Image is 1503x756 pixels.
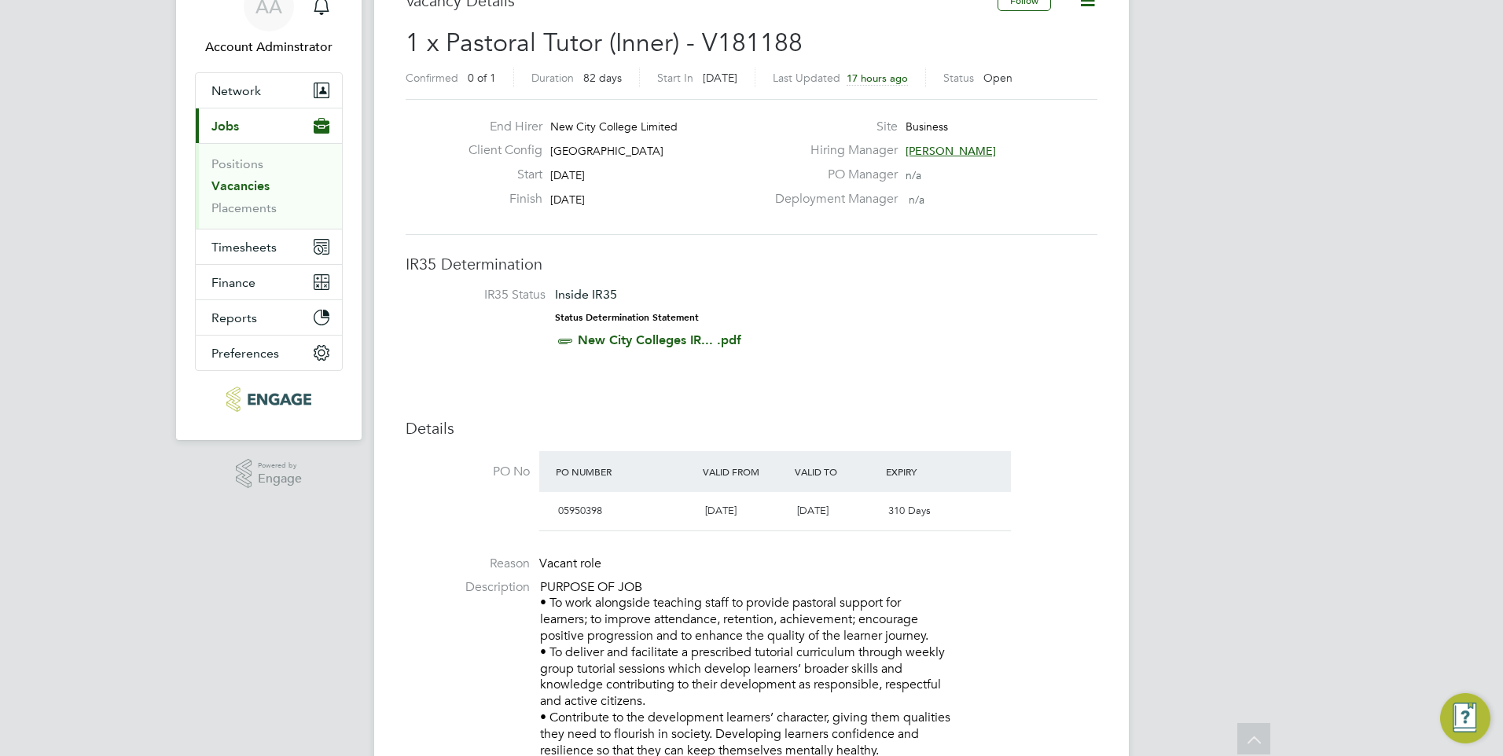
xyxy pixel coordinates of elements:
[211,275,255,290] span: Finance
[211,200,277,215] a: Placements
[555,287,617,302] span: Inside IR35
[196,265,342,299] button: Finance
[226,387,311,412] img: protocol-logo-retina.png
[406,418,1097,439] h3: Details
[456,119,542,135] label: End Hirer
[555,312,699,323] strong: Status Determination Statement
[766,142,898,159] label: Hiring Manager
[211,240,277,255] span: Timesheets
[906,144,996,158] span: [PERSON_NAME]
[211,310,257,325] span: Reports
[195,38,343,57] span: Account Adminstrator
[196,300,342,335] button: Reports
[550,144,663,158] span: [GEOGRAPHIC_DATA]
[211,83,261,98] span: Network
[943,71,974,85] label: Status
[406,28,803,58] span: 1 x Pastoral Tutor (Inner) - V181188
[888,504,931,517] span: 310 Days
[531,71,574,85] label: Duration
[406,464,530,480] label: PO No
[196,336,342,370] button: Preferences
[550,168,585,182] span: [DATE]
[258,472,302,486] span: Engage
[766,119,898,135] label: Site
[421,287,546,303] label: IR35 Status
[558,504,602,517] span: 05950398
[766,191,898,207] label: Deployment Manager
[909,193,924,207] span: n/a
[196,143,342,229] div: Jobs
[773,71,840,85] label: Last Updated
[236,459,303,489] a: Powered byEngage
[258,459,302,472] span: Powered by
[1440,693,1490,743] button: Engage Resource Center
[211,346,279,361] span: Preferences
[456,167,542,183] label: Start
[657,71,693,85] label: Start In
[583,71,622,85] span: 82 days
[906,168,921,182] span: n/a
[791,457,883,486] div: Valid To
[468,71,496,85] span: 0 of 1
[211,119,239,134] span: Jobs
[406,254,1097,274] h3: IR35 Determination
[456,191,542,207] label: Finish
[196,73,342,108] button: Network
[539,556,601,571] span: Vacant role
[882,457,974,486] div: Expiry
[703,71,737,85] span: [DATE]
[797,504,829,517] span: [DATE]
[983,71,1012,85] span: Open
[552,457,699,486] div: PO Number
[196,229,342,264] button: Timesheets
[847,72,908,85] span: 17 hours ago
[699,457,791,486] div: Valid From
[578,332,741,347] a: New City Colleges IR... .pdf
[550,193,585,207] span: [DATE]
[406,71,458,85] label: Confirmed
[456,142,542,159] label: Client Config
[550,119,678,134] span: New City College Limited
[906,119,948,134] span: Business
[766,167,898,183] label: PO Manager
[211,156,263,171] a: Positions
[196,108,342,143] button: Jobs
[406,579,530,596] label: Description
[195,387,343,412] a: Go to home page
[705,504,737,517] span: [DATE]
[211,178,270,193] a: Vacancies
[406,556,530,572] label: Reason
